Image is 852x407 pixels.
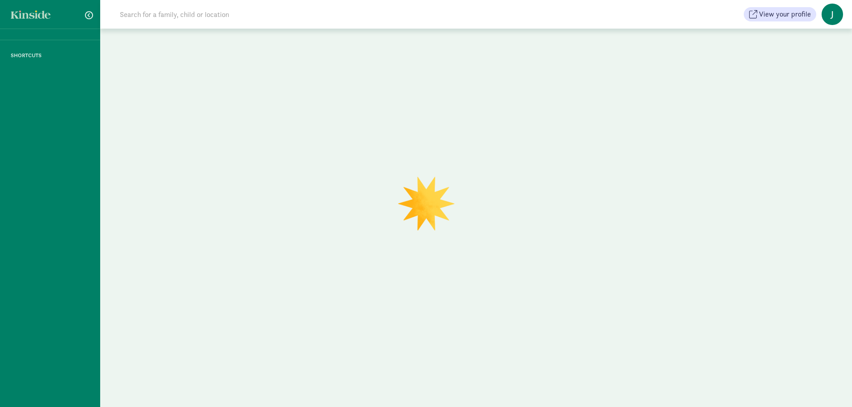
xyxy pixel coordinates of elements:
button: View your profile [744,7,816,21]
span: View your profile [759,9,811,20]
input: Search for a family, child or location [114,5,365,23]
iframe: Chat Widget [807,364,852,407]
span: J [822,4,843,25]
